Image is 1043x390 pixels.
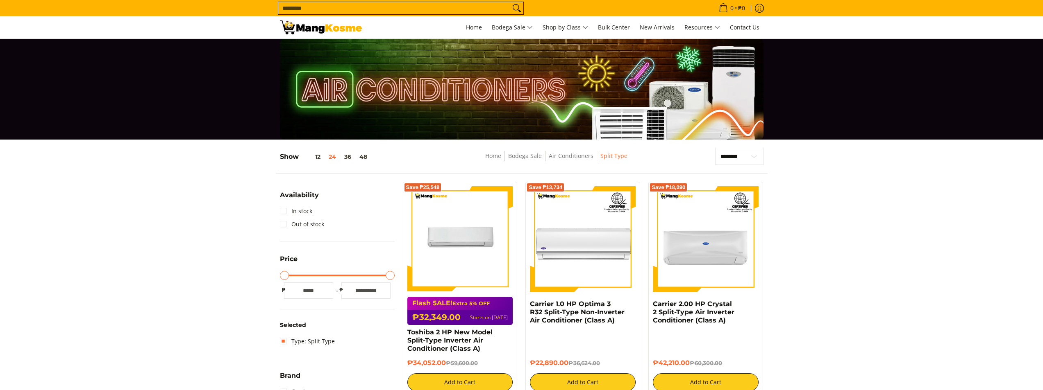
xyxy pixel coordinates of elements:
a: Shop by Class [539,16,592,38]
h6: ₱34,052.00 [407,359,513,367]
del: ₱59,600.00 [446,360,478,366]
a: Contact Us [726,16,764,38]
a: Type: Split Type [280,335,335,348]
a: Home [462,16,486,38]
a: Carrier 2.00 HP Crystal 2 Split-Type Air Inverter Conditioner (Class A) [653,300,734,324]
a: Air Conditioners [549,152,593,160]
img: Toshiba 2 HP New Model Split-Type Inverter Air Conditioner (Class A) [407,186,513,292]
span: Home [466,23,482,31]
a: In stock [280,205,312,218]
span: Availability [280,192,319,198]
span: Shop by Class [543,23,588,33]
button: 24 [325,153,340,160]
span: Contact Us [730,23,759,31]
span: Resources [684,23,720,33]
a: Bodega Sale [508,152,542,160]
span: Save ₱13,734 [529,185,562,190]
del: ₱60,300.00 [690,360,722,366]
span: Bulk Center [598,23,630,31]
summary: Open [280,372,300,385]
h6: ₱22,890.00 [530,359,636,367]
a: New Arrivals [636,16,679,38]
span: ₱0 [737,5,746,11]
button: 12 [299,153,325,160]
a: Resources [680,16,724,38]
nav: Main Menu [370,16,764,38]
a: Carrier 1.0 HP Optima 3 R32 Split-Type Non-Inverter Air Conditioner (Class A) [530,300,625,324]
img: Bodega Sale Aircon l Mang Kosme: Home Appliances Warehouse Sale Split Type [280,20,362,34]
h6: ₱42,210.00 [653,359,759,367]
a: Out of stock [280,218,324,231]
a: Bodega Sale [488,16,537,38]
span: Brand [280,372,300,379]
a: Home [485,152,501,160]
span: Price [280,256,298,262]
h6: Selected [280,322,395,329]
button: 48 [355,153,371,160]
nav: Breadcrumbs [428,151,685,169]
button: Search [510,2,523,14]
span: New Arrivals [640,23,675,31]
span: ₱ [337,286,345,294]
h5: Show [280,153,371,161]
span: ₱ [280,286,288,294]
button: 36 [340,153,355,160]
a: Toshiba 2 HP New Model Split-Type Inverter Air Conditioner (Class A) [407,328,493,352]
span: Split Type [600,151,627,161]
a: Bulk Center [594,16,634,38]
img: Carrier 1.0 HP Optima 3 R32 Split-Type Non-Inverter Air Conditioner (Class A) [530,186,636,292]
del: ₱36,624.00 [568,360,600,366]
summary: Open [280,192,319,205]
span: 0 [729,5,735,11]
span: Bodega Sale [492,23,533,33]
span: Save ₱25,548 [406,185,440,190]
span: Save ₱18,090 [652,185,685,190]
summary: Open [280,256,298,268]
img: Carrier 2.00 HP Crystal 2 Split-Type Air Inverter Conditioner (Class A) [653,186,759,292]
span: • [716,4,748,13]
